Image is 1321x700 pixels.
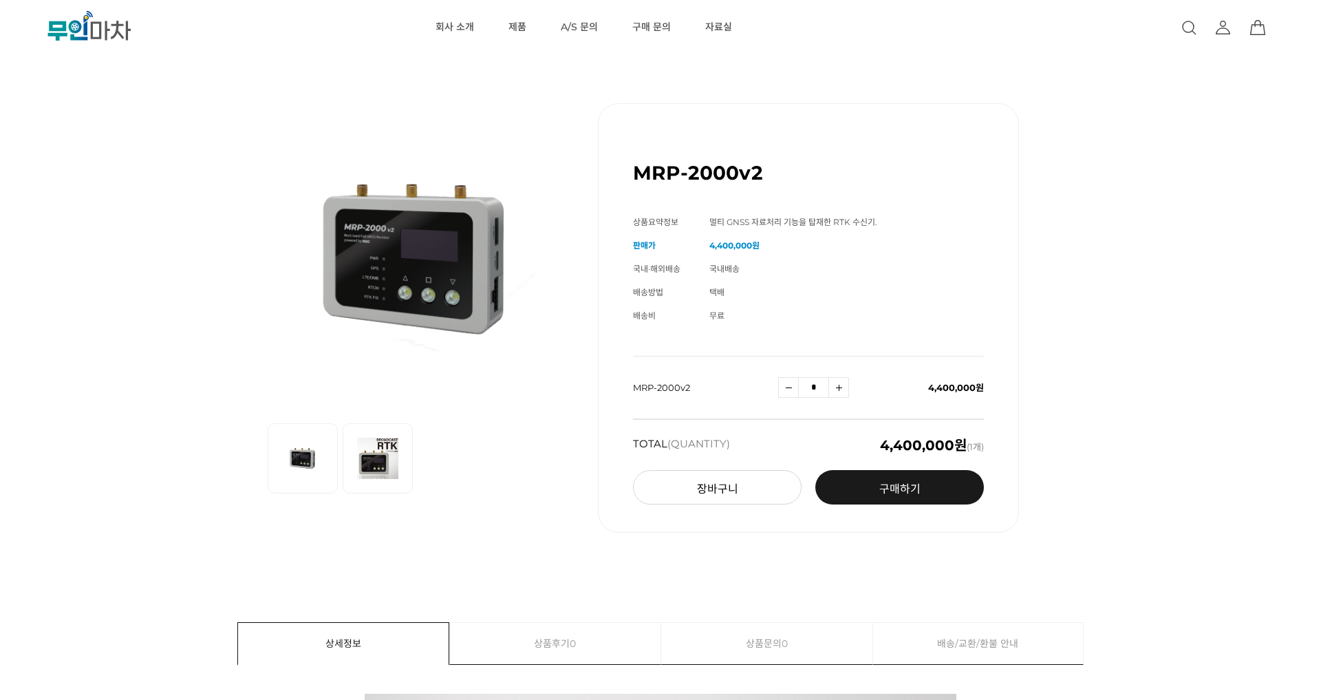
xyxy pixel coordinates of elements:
a: 상품후기0 [450,623,661,664]
span: 상품요약정보 [633,217,678,227]
span: 4,400,000원 [928,382,984,393]
span: 배송방법 [633,287,663,297]
td: MRP-2000v2 [633,357,778,419]
em: 4,400,000원 [880,437,967,454]
strong: 4,400,000원 [709,240,760,251]
a: 상품문의0 [661,623,872,664]
span: 판매가 [633,240,656,251]
a: 수량감소 [778,377,799,398]
span: (QUANTITY) [667,437,730,450]
span: 무료 [709,310,724,321]
span: (1개) [880,438,984,452]
a: 상세정보 [238,623,449,664]
a: 수량증가 [828,377,849,398]
span: 국내·해외배송 [633,264,680,274]
a: 배송/교환/환불 안내 [873,623,1084,664]
span: 배송비 [633,310,656,321]
button: 장바구니 [633,470,802,505]
span: 구매하기 [879,482,921,496]
h1: MRP-2000v2 [633,161,763,184]
img: MRP-2000v2 [268,103,563,406]
a: 구매하기 [815,470,984,505]
span: 국내배송 [709,264,740,274]
span: 멀티 GNSS 자료처리 기능을 탑재한 RTK 수신기. [709,217,877,227]
span: 택배 [709,287,724,297]
span: 0 [782,623,788,664]
strong: TOTAL [633,438,730,452]
span: 0 [570,623,576,664]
